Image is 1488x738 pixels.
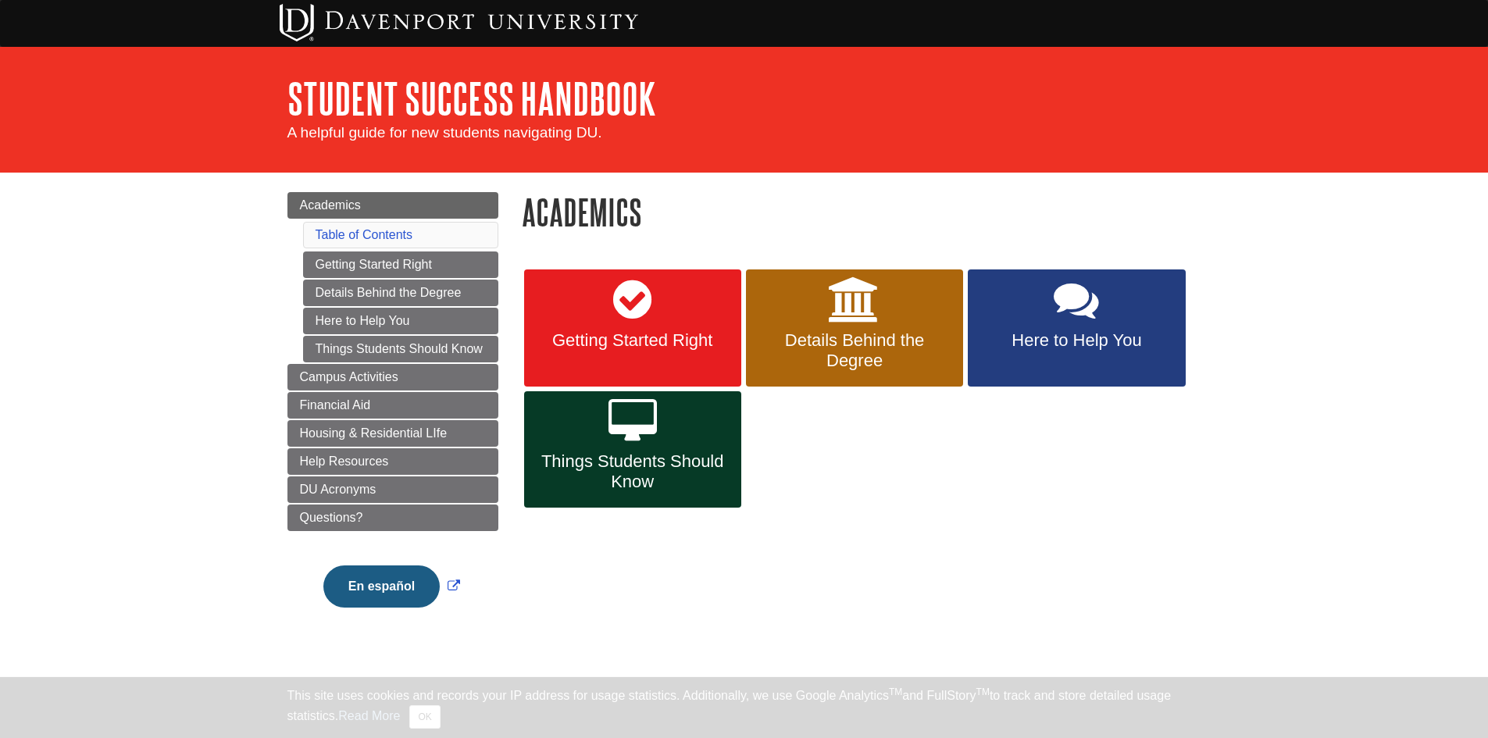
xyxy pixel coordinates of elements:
[536,330,730,351] span: Getting Started Right
[303,336,498,362] a: Things Students Should Know
[323,565,440,608] button: En español
[522,192,1201,232] h1: Academics
[303,308,498,334] a: Here to Help You
[300,398,371,412] span: Financial Aid
[338,709,400,722] a: Read More
[300,370,398,383] span: Campus Activities
[287,504,498,531] a: Questions?
[287,392,498,419] a: Financial Aid
[303,251,498,278] a: Getting Started Right
[300,455,389,468] span: Help Resources
[409,705,440,729] button: Close
[524,269,741,387] a: Getting Started Right
[980,330,1173,351] span: Here to Help You
[524,391,741,508] a: Things Students Should Know
[758,330,951,371] span: Details Behind the Degree
[300,198,361,212] span: Academics
[287,448,498,475] a: Help Resources
[316,228,413,241] a: Table of Contents
[287,192,498,634] div: Guide Page Menu
[976,686,990,697] sup: TM
[746,269,963,387] a: Details Behind the Degree
[280,4,638,41] img: Davenport University
[303,280,498,306] a: Details Behind the Degree
[536,451,730,492] span: Things Students Should Know
[287,364,498,390] a: Campus Activities
[287,124,602,141] span: A helpful guide for new students navigating DU.
[287,476,498,503] a: DU Acronyms
[968,269,1185,387] a: Here to Help You
[287,74,656,123] a: Student Success Handbook
[300,426,448,440] span: Housing & Residential LIfe
[319,579,464,593] a: Link opens in new window
[300,483,376,496] span: DU Acronyms
[889,686,902,697] sup: TM
[287,192,498,219] a: Academics
[300,511,363,524] span: Questions?
[287,686,1201,729] div: This site uses cookies and records your IP address for usage statistics. Additionally, we use Goo...
[287,420,498,447] a: Housing & Residential LIfe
